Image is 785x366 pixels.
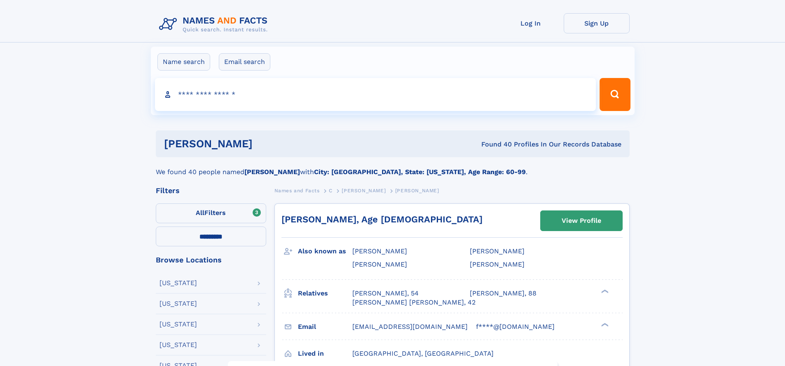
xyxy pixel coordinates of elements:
[196,209,204,217] span: All
[156,203,266,223] label: Filters
[159,342,197,348] div: [US_STATE]
[599,322,609,327] div: ❯
[352,298,476,307] a: [PERSON_NAME] [PERSON_NAME], 42
[159,300,197,307] div: [US_STATE]
[470,247,525,255] span: [PERSON_NAME]
[564,13,630,33] a: Sign Up
[498,13,564,33] a: Log In
[352,247,407,255] span: [PERSON_NAME]
[600,78,630,111] button: Search Button
[342,185,386,196] a: [PERSON_NAME]
[367,140,621,149] div: Found 40 Profiles In Our Records Database
[352,260,407,268] span: [PERSON_NAME]
[352,289,419,298] a: [PERSON_NAME], 54
[314,168,526,176] b: City: [GEOGRAPHIC_DATA], State: [US_STATE], Age Range: 60-99
[329,185,333,196] a: C
[562,211,601,230] div: View Profile
[244,168,300,176] b: [PERSON_NAME]
[395,188,439,194] span: [PERSON_NAME]
[156,13,274,35] img: Logo Names and Facts
[274,185,320,196] a: Names and Facts
[298,347,352,361] h3: Lived in
[156,157,630,177] div: We found 40 people named with .
[298,244,352,258] h3: Also known as
[329,188,333,194] span: C
[470,289,537,298] a: [PERSON_NAME], 88
[599,288,609,294] div: ❯
[155,78,596,111] input: search input
[470,260,525,268] span: [PERSON_NAME]
[164,139,367,149] h1: [PERSON_NAME]
[281,214,483,224] a: [PERSON_NAME], Age [DEMOGRAPHIC_DATA]
[352,349,494,357] span: [GEOGRAPHIC_DATA], [GEOGRAPHIC_DATA]
[298,320,352,334] h3: Email
[352,323,468,331] span: [EMAIL_ADDRESS][DOMAIN_NAME]
[219,53,270,71] label: Email search
[342,188,386,194] span: [PERSON_NAME]
[159,321,197,328] div: [US_STATE]
[156,187,266,194] div: Filters
[156,256,266,264] div: Browse Locations
[157,53,210,71] label: Name search
[298,286,352,300] h3: Relatives
[541,211,622,231] a: View Profile
[159,280,197,286] div: [US_STATE]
